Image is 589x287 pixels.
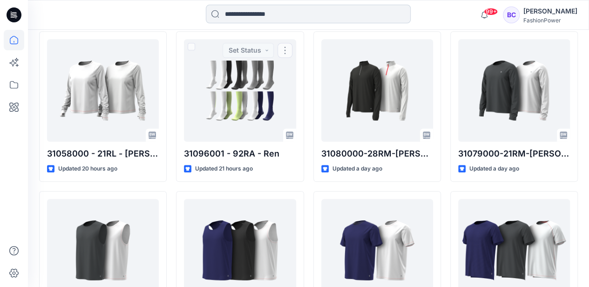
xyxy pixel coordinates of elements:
p: 31096001 - 92RA - Ren [184,147,296,160]
div: BC [503,7,520,23]
a: 31079000-21RM-Ryan [458,39,570,142]
div: [PERSON_NAME] [523,6,577,17]
p: Updated 21 hours ago [195,164,253,174]
p: 31080000-28RM-[PERSON_NAME] [321,147,433,160]
p: Updated 20 hours ago [58,164,117,174]
p: 31079000-21RM-[PERSON_NAME] [458,147,570,160]
p: Updated a day ago [332,164,382,174]
a: 31096001 - 92RA - Ren [184,39,296,142]
p: Updated a day ago [469,164,519,174]
p: 31058000 - 21RL - [PERSON_NAME] [47,147,159,160]
a: 31058000 - 21RL - Ravita [47,39,159,142]
span: 99+ [484,8,498,15]
a: 31080000-28RM-Ralf [321,39,433,142]
div: FashionPower [523,17,577,24]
